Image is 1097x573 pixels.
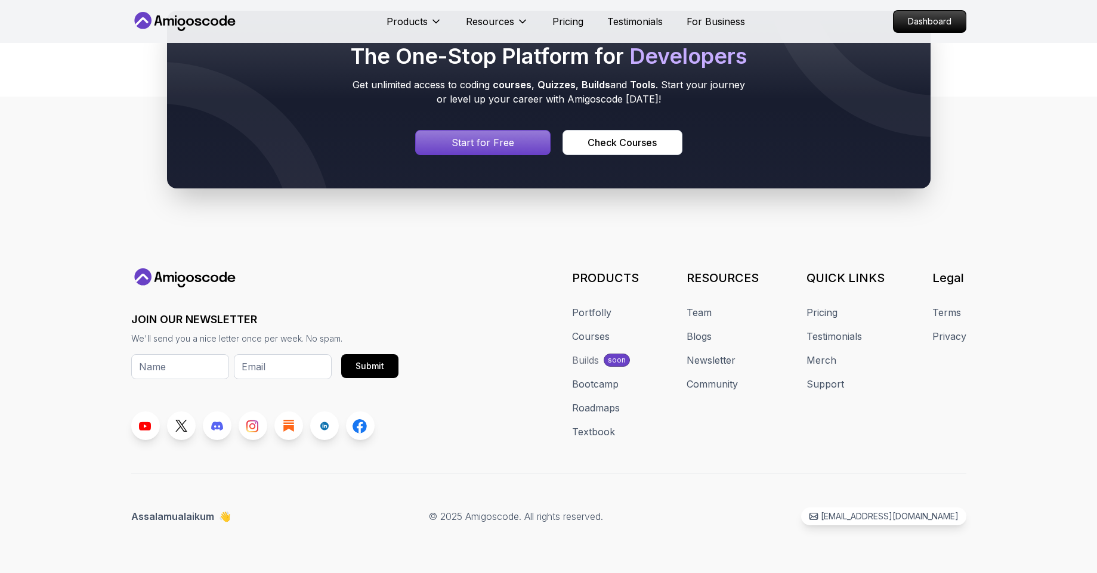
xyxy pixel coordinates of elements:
h3: PRODUCTS [572,270,639,286]
p: [EMAIL_ADDRESS][DOMAIN_NAME] [821,510,959,522]
p: Start for Free [452,135,514,150]
a: Courses page [563,130,682,155]
a: [EMAIL_ADDRESS][DOMAIN_NAME] [801,507,966,525]
a: Roadmaps [572,401,620,415]
span: Builds [582,79,610,91]
button: Submit [341,354,398,378]
a: Instagram link [239,411,267,440]
a: LinkedIn link [310,411,339,440]
a: Merch [806,353,836,367]
a: Bootcamp [572,377,619,391]
a: Portfolly [572,305,611,320]
a: Pricing [552,14,583,29]
a: Community [687,377,738,391]
input: Email [234,354,332,379]
a: Blogs [687,329,712,343]
button: Resources [466,14,529,38]
a: Terms [932,305,961,320]
p: Dashboard [894,11,966,32]
span: courses [493,79,531,91]
div: Check Courses [588,135,657,150]
p: soon [608,355,626,365]
a: Dashboard [893,10,966,33]
h3: QUICK LINKS [806,270,885,286]
a: Youtube link [131,411,160,440]
a: Signin page [415,130,551,155]
a: Blog link [274,411,303,440]
p: Get unlimited access to coding , , and . Start your journey or level up your career with Amigosco... [348,78,749,106]
a: Courses [572,329,610,343]
h2: The One-Stop Platform for [348,44,749,68]
span: Quizzes [537,79,576,91]
a: Textbook [572,425,615,439]
a: Support [806,377,844,391]
button: Check Courses [563,130,682,155]
h3: Legal [932,270,966,286]
input: Name [131,354,229,379]
p: © 2025 Amigoscode. All rights reserved. [429,509,603,524]
a: Discord link [203,411,231,440]
p: Resources [466,14,514,29]
p: We'll send you a nice letter once per week. No spam. [131,333,398,345]
div: Submit [356,360,384,372]
h3: RESOURCES [687,270,759,286]
a: Team [687,305,712,320]
a: Testimonials [806,329,862,343]
a: For Business [687,14,745,29]
a: Twitter link [167,411,196,440]
p: Products [387,14,428,29]
span: 👋 [219,509,231,524]
a: Testimonials [607,14,663,29]
p: Assalamualaikum [131,509,231,524]
a: Privacy [932,329,966,343]
h3: JOIN OUR NEWSLETTER [131,311,398,328]
a: Newsletter [687,353,736,367]
a: Facebook link [346,411,375,440]
a: Pricing [806,305,838,320]
button: Products [387,14,442,38]
div: Builds [572,353,599,367]
span: Tools [630,79,656,91]
span: Developers [629,43,747,69]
